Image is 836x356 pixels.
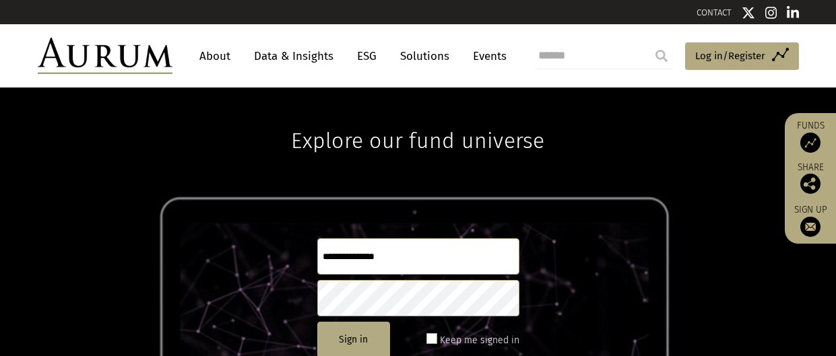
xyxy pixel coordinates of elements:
[800,217,821,237] img: Sign up to our newsletter
[695,48,765,64] span: Log in/Register
[685,42,799,71] a: Log in/Register
[800,174,821,194] img: Share this post
[247,44,340,69] a: Data & Insights
[193,44,237,69] a: About
[792,163,829,194] div: Share
[742,6,755,20] img: Twitter icon
[765,6,777,20] img: Instagram icon
[697,7,732,17] a: CONTACT
[792,120,829,153] a: Funds
[800,133,821,153] img: Access Funds
[38,38,172,74] img: Aurum
[393,44,456,69] a: Solutions
[350,44,383,69] a: ESG
[648,42,675,69] input: Submit
[291,87,544,153] h1: Explore our fund universe
[440,332,519,349] label: Keep me signed in
[466,44,507,69] a: Events
[787,6,799,20] img: Linkedin icon
[792,204,829,237] a: Sign up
